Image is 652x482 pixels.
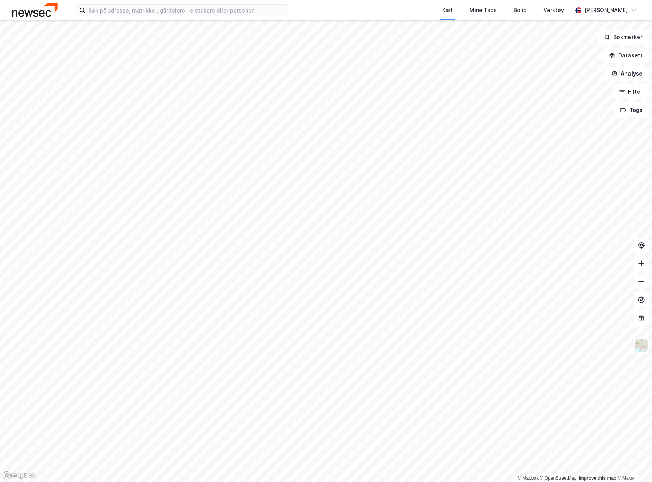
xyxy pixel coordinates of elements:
div: Verktøy [543,6,564,15]
a: Improve this map [579,476,616,481]
div: Mine Tags [469,6,497,15]
img: Z [634,338,649,353]
button: Analyse [605,66,649,81]
a: Mapbox homepage [2,471,36,480]
div: Kart [442,6,453,15]
img: newsec-logo.f6e21ccffca1b3a03d2d.png [12,3,58,17]
a: OpenStreetMap [540,476,577,481]
div: Bolig [513,6,527,15]
button: Filter [613,84,649,99]
div: [PERSON_NAME] [584,6,628,15]
a: Mapbox [518,476,539,481]
iframe: Chat Widget [614,446,652,482]
input: Søk på adresse, matrikkel, gårdeiere, leietakere eller personer [85,5,288,16]
button: Bokmerker [598,30,649,45]
button: Datasett [603,48,649,63]
div: Kontrollprogram for chat [614,446,652,482]
button: Tags [614,102,649,118]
